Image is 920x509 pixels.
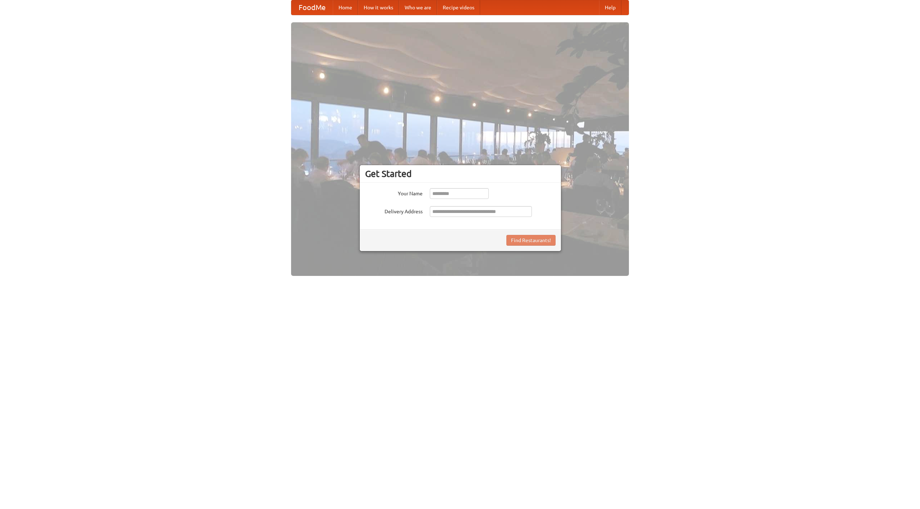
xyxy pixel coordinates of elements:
a: Home [333,0,358,15]
a: Help [599,0,621,15]
h3: Get Started [365,168,556,179]
a: Recipe videos [437,0,480,15]
a: FoodMe [291,0,333,15]
a: Who we are [399,0,437,15]
label: Delivery Address [365,206,423,215]
label: Your Name [365,188,423,197]
button: Find Restaurants! [506,235,556,246]
a: How it works [358,0,399,15]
